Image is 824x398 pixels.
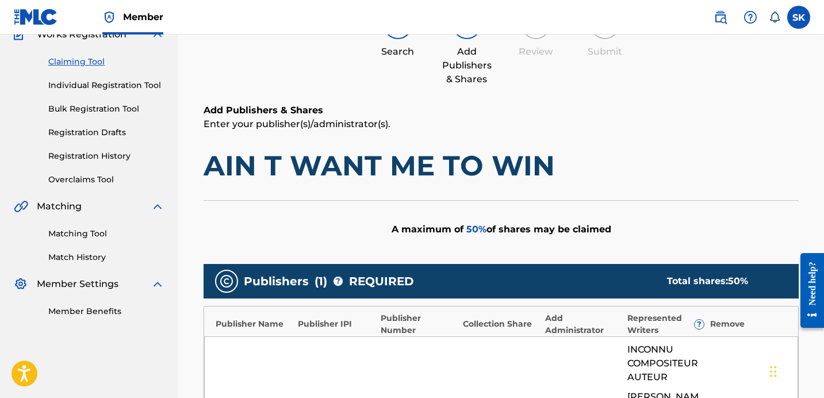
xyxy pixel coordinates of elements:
[714,10,727,24] img: search
[123,10,163,24] span: Member
[627,312,704,336] div: Represented Writers
[766,343,824,398] iframe: Chat Widget
[369,45,427,59] div: Search
[37,277,118,291] span: Member Settings
[37,28,127,41] span: Works Registration
[204,200,799,258] div: A maximum of of shares may be claimed
[48,174,164,186] a: Overclaims Tool
[739,6,762,29] div: Help
[14,28,29,41] img: Works Registration
[204,104,799,117] h6: Add Publishers & Shares
[48,228,164,240] a: Matching Tool
[37,200,82,213] span: Matching
[14,277,28,291] img: Member Settings
[507,45,565,59] div: Review
[48,103,164,115] a: Bulk Registration Tool
[298,318,374,330] div: Publisher IPI
[787,6,810,29] div: User Menu
[769,12,780,23] div: Notifications
[743,10,757,24] img: help
[438,45,496,86] div: Add Publishers & Shares
[770,354,777,389] div: Drag
[48,56,164,68] a: Claiming Tool
[545,312,622,336] div: Add Administrator
[48,79,164,91] a: Individual Registration Tool
[709,6,732,29] a: Public Search
[151,277,164,291] img: expand
[48,127,164,139] a: Registration Drafts
[102,10,116,24] img: Top Rightsholder
[204,117,799,131] p: Enter your publisher(s)/administrator(s).
[14,200,28,213] img: Matching
[728,275,748,286] span: 50 %
[710,318,787,330] div: Remove
[466,224,486,235] span: 50 %
[576,45,634,59] div: Submit
[220,274,233,288] img: publishers
[151,28,164,41] img: expand
[381,312,457,336] div: Publisher Number
[349,273,414,290] span: REQUIRED
[315,273,327,290] span: ( 1 )
[244,273,309,290] span: Publishers
[667,274,776,288] div: Total shares:
[48,150,164,162] a: Registration History
[14,9,58,25] img: MLC Logo
[695,320,704,329] span: ?
[627,343,704,384] span: INCONNU COMPOSITEUR AUTEUR
[216,318,292,330] div: Publisher Name
[792,244,824,336] iframe: Resource Center
[48,305,164,317] a: Member Benefits
[151,200,164,213] img: expand
[48,251,164,263] a: Match History
[463,318,539,330] div: Collection Share
[334,277,343,286] span: ?
[204,148,799,183] h1: AIN T WANT ME TO WIN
